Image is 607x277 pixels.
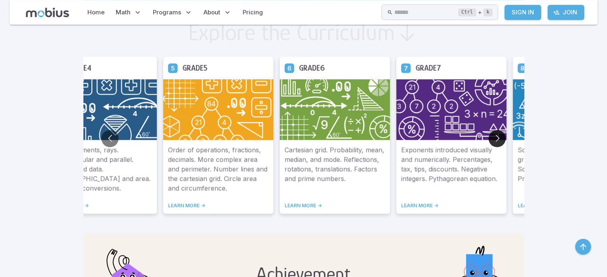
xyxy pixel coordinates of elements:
span: Programs [153,8,181,17]
a: LEARN MORE -> [401,202,502,209]
img: Grade 7 [396,79,506,140]
button: Go to next slide [488,130,506,147]
p: Order of operations, fractions, decimals. More complex area and perimeter. Number lines and the c... [168,145,269,193]
a: Grade 6 [285,63,294,73]
a: Pricing [240,3,265,22]
a: Grade 8 [518,63,527,73]
kbd: k [483,8,492,16]
span: About [204,8,220,17]
kbd: Ctrl [458,8,476,16]
a: Grade 5 [168,63,178,73]
div: + [458,8,492,17]
a: Grade 7 [401,63,411,73]
h2: Explore the Curriculum [188,20,395,44]
h5: Grade 5 [182,62,208,74]
a: Home [85,3,107,22]
h5: Grade 6 [299,62,325,74]
a: Sign In [504,5,541,20]
p: Cartesian grid. Probability, mean, median, and mode. Reflections, rotations, translations. Factor... [285,145,385,193]
p: Exponents introduced visually and numerically. Percentages, tax, tips, discounts. Negative intege... [401,145,502,193]
a: Join [548,5,584,20]
img: Grade 6 [280,79,390,140]
h5: Grade 7 [415,62,441,74]
a: LEARN MORE -> [168,202,269,209]
h5: Grade 4 [66,62,91,74]
button: Go to previous slide [101,130,119,147]
span: Math [116,8,130,17]
a: LEARN MORE -> [285,202,385,209]
a: LEARN MORE -> [51,202,152,209]
img: Grade 5 [163,79,273,140]
p: Lines, segments, rays. Perpendicular and parallel. Graphs and data. [GEOGRAPHIC_DATA] and area. U... [51,145,152,193]
img: Grade 4 [47,79,157,140]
